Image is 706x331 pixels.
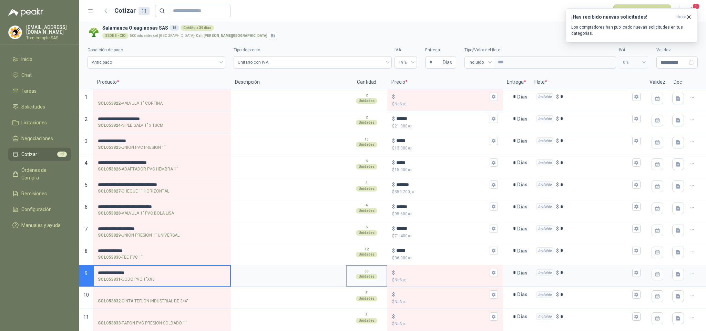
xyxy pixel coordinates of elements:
[196,34,267,38] strong: Cali , [PERSON_NAME][GEOGRAPHIC_DATA]
[632,269,641,277] button: Incluido $
[395,234,412,238] span: 71.400
[395,211,412,216] span: 95.600
[8,8,43,17] img: Logo peakr
[21,221,61,229] span: Manuales y ayuda
[536,137,553,144] div: Incluido
[517,288,530,301] p: Días
[392,181,395,188] p: $
[83,314,89,320] span: 11
[21,55,32,63] span: Inicio
[632,290,641,299] button: Incluido $
[632,225,641,233] button: Incluido $
[395,124,412,128] span: 21.000
[560,94,631,99] input: Incluido $
[536,291,553,298] div: Incluido
[490,203,498,211] button: $$95.600,00
[560,314,631,319] input: Incluido $
[619,47,648,53] label: IVA
[85,94,88,100] span: 1
[392,291,395,298] p: $
[503,75,530,89] p: Entrega
[536,225,553,232] div: Incluido
[231,75,346,89] p: Descripción
[392,145,498,152] p: $
[402,102,407,106] span: ,00
[98,144,166,151] p: - UNION PVC PRESION 1"
[396,226,488,231] input: $$71.400,00
[26,36,71,40] p: Tornicomple SAS
[395,167,412,172] span: 15.000
[392,137,395,145] p: $
[623,57,644,68] span: 0%
[392,93,395,101] p: $
[490,290,498,299] button: $$NaN,00
[392,159,395,166] p: $
[443,56,452,68] span: Días
[556,247,559,255] p: $
[490,225,498,233] button: $$71.400,00
[395,299,407,304] span: NaN
[392,211,498,217] p: $
[98,204,226,209] input: SOL053828-VALVULA 1" PVC BOLA LISA
[392,321,498,327] p: $
[98,166,121,173] strong: SOL053826
[556,93,559,101] p: $
[98,182,226,187] input: SOL053827-CHEQUE 1" HORIZONTAL
[8,53,71,66] a: Inicio
[517,200,530,214] p: Días
[645,75,669,89] p: Validez
[560,204,631,209] input: Incluido $
[85,270,88,276] span: 9
[181,25,214,31] div: Crédito a 30 días
[395,321,407,326] span: NaN
[365,247,369,252] p: 12
[98,160,226,165] input: SOL053826-ADAPTADOR PVC HEMBRA 1"
[490,180,498,189] button: $$359.700,00
[530,75,645,89] p: Flete
[26,25,71,34] p: [EMAIL_ADDRESS][DOMAIN_NAME]
[685,5,698,17] button: 1
[560,138,631,143] input: Incluido $
[21,190,47,197] span: Remisiones
[346,75,387,89] p: Cantidad
[396,138,488,143] input: $$13.000,00
[366,312,368,318] p: 3
[490,312,498,321] button: $$NaN,00
[395,256,412,260] span: 36.000
[98,226,226,231] input: SOL053829-UNION PRESION 1" UNIVERSAL
[98,254,143,261] p: - TEE PVC 1"
[408,234,412,238] span: ,00
[139,7,150,15] div: 11
[396,292,488,297] input: $$NaN,00
[517,178,530,192] p: Días
[395,278,407,282] span: NaN
[556,225,559,232] p: $
[536,247,553,254] div: Incluido
[536,269,553,276] div: Incluido
[392,167,498,173] p: $
[408,256,412,260] span: ,00
[356,98,377,104] div: Unidades
[464,47,616,53] label: Tipo/Valor del flete
[517,134,530,148] p: Días
[632,312,641,321] button: Incluido $
[402,322,407,326] span: ,00
[395,102,407,106] span: NaN
[560,248,631,253] input: Incluido $
[98,298,121,304] strong: SOL053832
[560,182,631,187] input: Incluido $
[560,116,631,121] input: Incluido $
[395,189,414,194] span: 359.700
[365,269,369,274] p: 30
[556,137,559,145] p: $
[88,26,100,38] img: Company Logo
[396,270,488,275] input: $$NaN,00
[536,313,553,320] div: Incluido
[356,274,377,279] div: Unidades
[392,101,498,107] p: $
[85,248,88,254] span: 8
[560,270,631,275] input: Incluido $
[98,298,188,304] p: - CINTA TEFLON INDUSTRIAL DE 3/4"
[114,6,150,15] h2: Cotizar
[392,123,498,130] p: $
